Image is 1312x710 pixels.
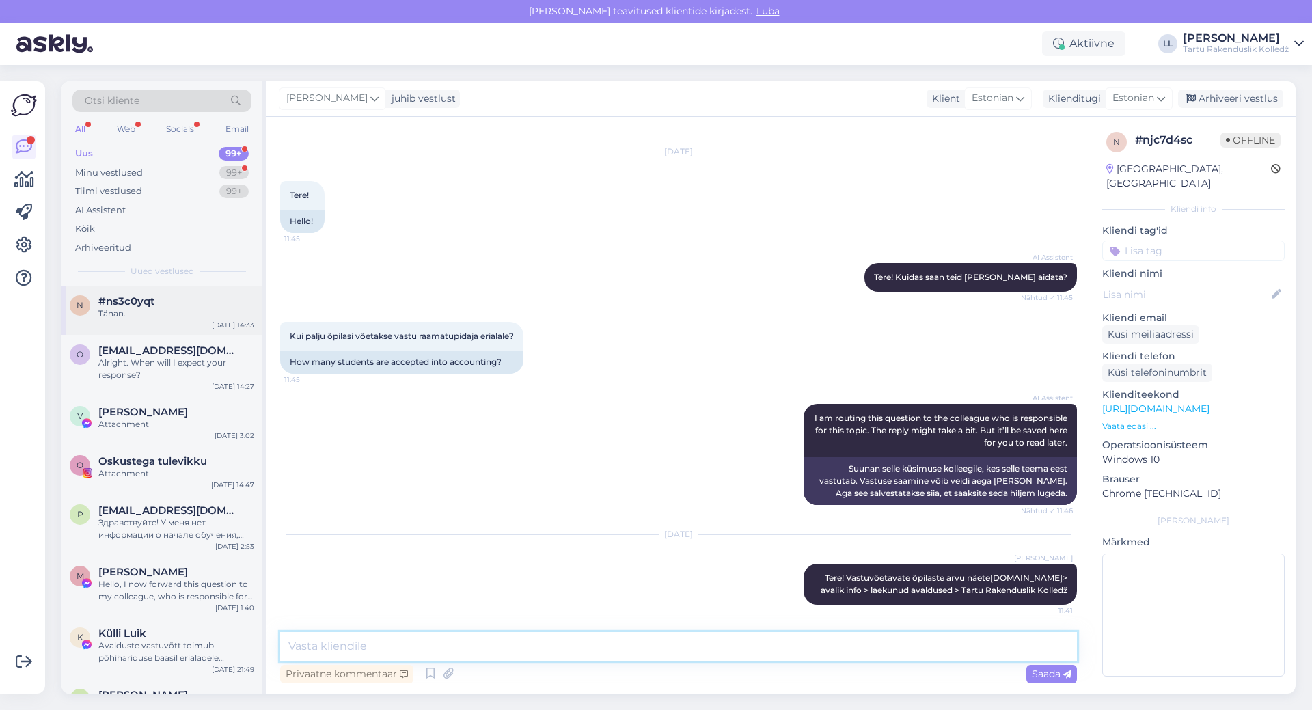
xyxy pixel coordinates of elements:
div: Tartu Rakenduslik Kolledž [1183,44,1289,55]
span: Uued vestlused [131,265,194,277]
span: Nähtud ✓ 11:45 [1021,292,1073,303]
p: Kliendi email [1102,311,1285,325]
div: Hello! [280,210,325,233]
span: 11:41 [1022,605,1073,616]
div: [DATE] 21:49 [212,664,254,674]
span: Anette Raasik [98,689,188,701]
span: Estonian [1112,91,1154,106]
p: Vaata edasi ... [1102,420,1285,433]
span: AI Assistent [1022,252,1073,262]
div: Web [114,120,138,138]
a: [PERSON_NAME]Tartu Rakenduslik Kolledž [1183,33,1304,55]
p: Kliendi nimi [1102,267,1285,281]
div: Attachment [98,418,254,431]
div: Arhiveeritud [75,241,131,255]
span: Külli Luik [98,627,146,640]
span: Tere! Vastuvõetavate õpilaste arvu näete > avalik info > laekunud avaldused > Tartu Rakenduslik K... [821,573,1069,595]
span: O [77,460,83,470]
span: M [77,571,84,581]
span: I am routing this question to the colleague who is responsible for this topic. The reply might ta... [815,413,1069,448]
span: Nähtud ✓ 11:46 [1021,506,1073,516]
span: #ns3c0yqt [98,295,154,308]
div: Attachment [98,467,254,480]
div: Alright. When will I expect your response? [98,357,254,381]
div: Suunan selle küsimuse kolleegile, kes selle teema eest vastutab. Vastuse saamine võib veidi aega ... [804,457,1077,505]
span: Maria Zelinskaja [98,566,188,578]
div: [DATE] [280,146,1077,158]
p: Märkmed [1102,535,1285,549]
div: [DATE] 2:53 [215,541,254,551]
span: Oskustega tulevikku [98,455,207,467]
span: Vladimir Baskakov [98,406,188,418]
p: Kliendi telefon [1102,349,1285,364]
input: Lisa tag [1102,241,1285,261]
span: Otsi kliente [85,94,139,108]
span: V [77,411,83,421]
div: LL [1158,34,1177,53]
div: 99+ [219,185,249,198]
div: Klient [927,92,960,106]
div: Socials [163,120,197,138]
div: Hello, I now forward this question to my colleague, who is responsible for this. The reply will b... [98,578,254,603]
div: Küsi meiliaadressi [1102,325,1199,344]
div: All [72,120,88,138]
p: Chrome [TECHNICAL_ID] [1102,487,1285,501]
span: Kui palju õpilasi võetakse vastu raamatupidaja erialale? [290,331,514,341]
div: Tiimi vestlused [75,185,142,198]
div: [DATE] [280,528,1077,541]
div: Küsi telefoninumbrit [1102,364,1212,382]
p: Kliendi tag'id [1102,223,1285,238]
span: Saada [1032,668,1071,680]
div: [DATE] 1:40 [215,603,254,613]
span: Luba [752,5,784,17]
a: [URL][DOMAIN_NAME] [1102,402,1209,415]
div: Privaatne kommentaar [280,665,413,683]
span: prigozhever@gmail.com [98,504,241,517]
span: omotayoone@gmail.com [98,344,241,357]
div: # njc7d4sc [1135,132,1220,148]
p: Brauser [1102,472,1285,487]
span: o [77,349,83,359]
div: 99+ [219,147,249,161]
p: Klienditeekond [1102,387,1285,402]
div: Kliendi info [1102,203,1285,215]
div: Kõik [75,222,95,236]
div: Здравствуйте! У меня нет информации о начале обучения, необходимых документах и расписании заняти... [98,517,254,541]
span: Offline [1220,133,1281,148]
span: Tere! Kuidas saan teid [PERSON_NAME] aidata? [874,272,1067,282]
span: n [1113,137,1120,147]
div: [PERSON_NAME] [1102,515,1285,527]
span: [PERSON_NAME] [1014,553,1073,563]
div: [PERSON_NAME] [1183,33,1289,44]
p: Windows 10 [1102,452,1285,467]
span: AI Assistent [1022,393,1073,403]
span: 11:45 [284,374,336,385]
a: [DOMAIN_NAME] [990,573,1063,583]
div: AI Assistent [75,204,126,217]
span: K [77,632,83,642]
span: n [77,300,83,310]
div: Uus [75,147,93,161]
div: Klienditugi [1043,92,1101,106]
span: Tere! [290,190,309,200]
div: Minu vestlused [75,166,143,180]
div: [GEOGRAPHIC_DATA], [GEOGRAPHIC_DATA] [1106,162,1271,191]
div: 99+ [219,166,249,180]
div: juhib vestlust [386,92,456,106]
span: Estonian [972,91,1013,106]
div: Avalduste vastuvõtt toimub põhihariduse baasil erialadele ajavahemikul [DATE]–[DATE] ja keskharid... [98,640,254,664]
div: [DATE] 14:27 [212,381,254,392]
div: [DATE] 14:47 [211,480,254,490]
span: p [77,509,83,519]
span: 11:45 [284,234,336,244]
div: [DATE] 14:33 [212,320,254,330]
div: Email [223,120,251,138]
div: How many students are accepted into accounting? [280,351,523,374]
input: Lisa nimi [1103,287,1269,302]
div: Aktiivne [1042,31,1125,56]
div: Tänan. [98,308,254,320]
p: Operatsioonisüsteem [1102,438,1285,452]
span: [PERSON_NAME] [286,91,368,106]
div: Arhiveeri vestlus [1178,90,1283,108]
div: [DATE] 3:02 [215,431,254,441]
